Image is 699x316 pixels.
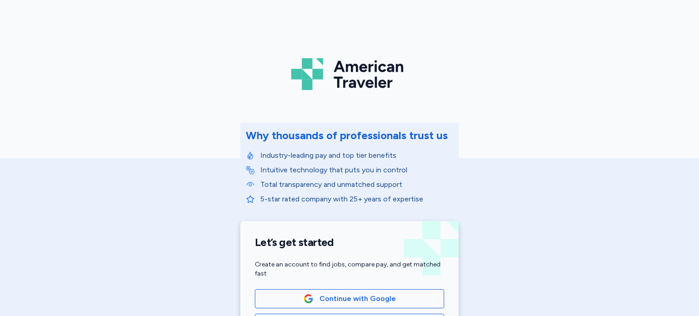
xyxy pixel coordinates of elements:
[255,289,444,308] button: Google LogoContinue with Google
[260,179,453,190] p: Total transparency and unmatched support
[246,128,448,143] div: Why thousands of professionals trust us
[255,260,444,278] div: Create an account to find jobs, compare pay, and get matched fast
[304,294,314,304] img: Google Logo
[255,236,444,249] h1: Let’s get started
[260,165,453,176] p: Intuitive technology that puts you in control
[319,293,396,304] span: Continue with Google
[291,55,408,94] img: Logo
[260,150,453,161] p: Industry-leading pay and top tier benefits
[260,194,453,205] p: 5-star rated company with 25+ years of expertise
